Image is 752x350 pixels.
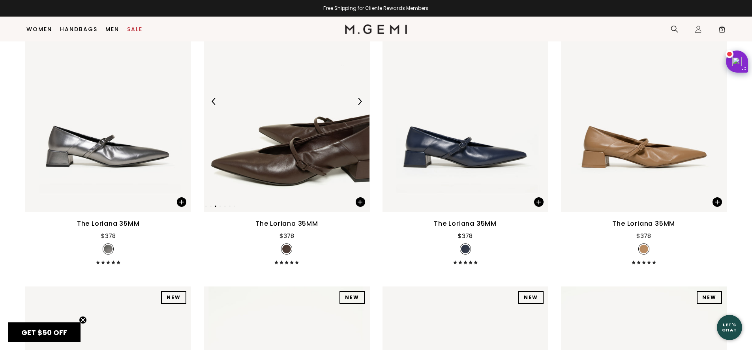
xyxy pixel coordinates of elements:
img: v_7387975942203_SWATCH_50x.jpg [104,245,113,253]
img: v_7387975843899_SWATCH_50x.jpg [461,245,470,253]
div: NEW [161,291,186,304]
button: Close teaser [79,316,87,324]
div: NEW [697,291,722,304]
div: The Loriana 35MM [77,219,140,228]
div: The Loriana 35MM [434,219,497,228]
div: The Loriana 35MM [612,219,675,228]
a: Men [105,26,119,32]
a: Sale [127,26,143,32]
div: $378 [101,231,116,241]
span: GET $50 OFF [21,328,67,337]
div: $378 [279,231,294,241]
img: M.Gemi [345,24,407,34]
div: $378 [636,231,651,241]
div: Let's Chat [717,322,742,332]
img: v_7387975811131_SWATCH_50x.jpg [639,245,648,253]
img: Previous Arrow [210,98,218,105]
div: $378 [458,231,473,241]
div: NEW [339,291,365,304]
a: Women [26,26,52,32]
img: v_7387975876667_SWATCH_50x.jpg [282,245,291,253]
div: The Loriana 35MM [255,219,318,228]
a: Handbags [60,26,98,32]
div: GET $50 OFFClose teaser [8,322,81,342]
span: 0 [718,27,726,35]
div: NEW [518,291,544,304]
img: Next Arrow [356,98,363,105]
